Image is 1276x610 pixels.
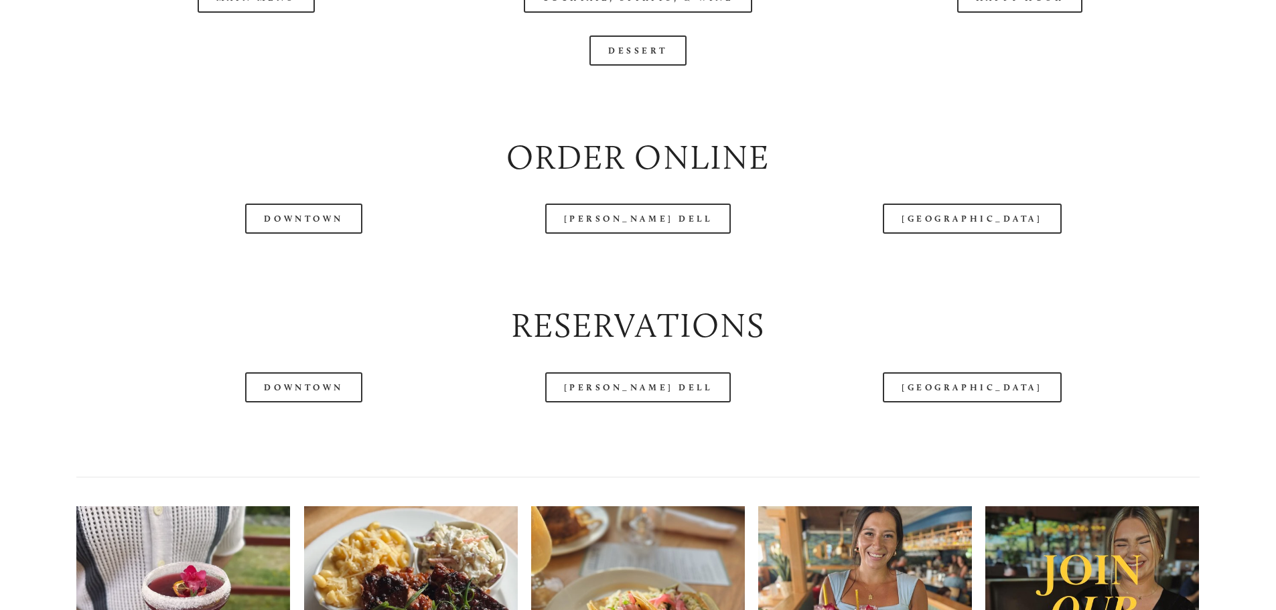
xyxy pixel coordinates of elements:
a: Downtown [245,372,362,402]
a: Downtown [245,204,362,234]
a: [GEOGRAPHIC_DATA] [883,204,1061,234]
a: [GEOGRAPHIC_DATA] [883,372,1061,402]
a: [PERSON_NAME] Dell [545,204,731,234]
h2: Reservations [76,302,1199,350]
h2: Order Online [76,134,1199,181]
a: [PERSON_NAME] Dell [545,372,731,402]
img: Amaro's Table [38,5,105,72]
